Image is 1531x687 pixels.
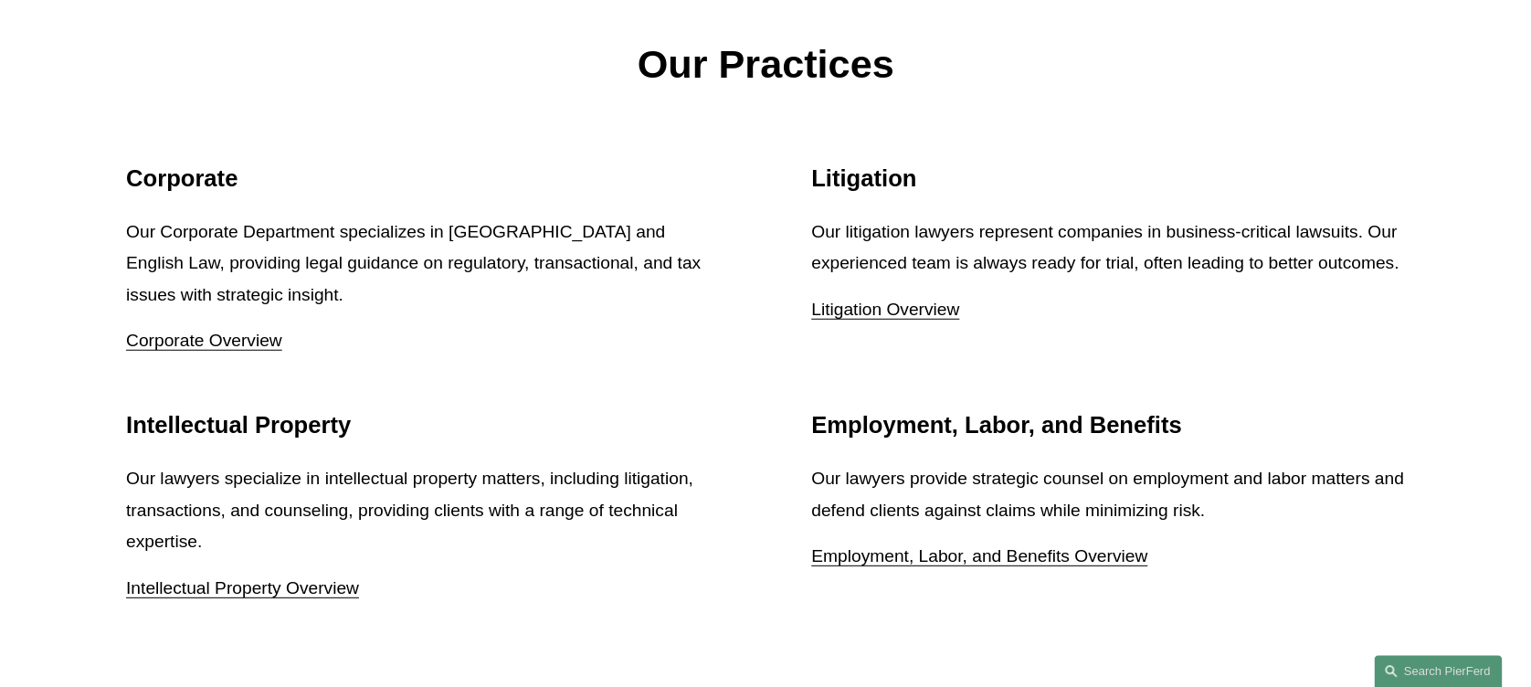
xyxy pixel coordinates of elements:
a: Search this site [1374,655,1502,687]
a: Litigation Overview [811,300,959,319]
h2: Corporate [126,164,720,193]
h2: Litigation [811,164,1405,193]
p: Our Corporate Department specializes in [GEOGRAPHIC_DATA] and English Law, providing legal guidan... [126,217,720,312]
p: Our lawyers provide strategic counsel on employment and labor matters and defend clients against ... [811,463,1405,526]
a: Corporate Overview [126,331,282,350]
p: Our lawyers specialize in intellectual property matters, including litigation, transactions, and ... [126,463,720,558]
a: Intellectual Property Overview [126,578,359,597]
h2: Intellectual Property [126,411,720,439]
a: Employment, Labor, and Benefits Overview [811,546,1147,565]
p: Our Practices [126,29,1405,100]
h2: Employment, Labor, and Benefits [811,411,1405,439]
p: Our litigation lawyers represent companies in business-critical lawsuits. Our experienced team is... [811,217,1405,280]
